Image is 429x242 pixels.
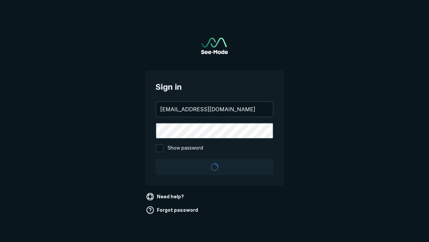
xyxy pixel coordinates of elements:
a: Need help? [145,191,187,202]
img: See-Mode Logo [201,38,228,54]
span: Sign in [156,81,273,93]
a: Go to sign in [201,38,228,54]
span: Show password [168,144,203,152]
a: Forgot password [145,205,201,215]
input: your@email.com [156,102,273,117]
